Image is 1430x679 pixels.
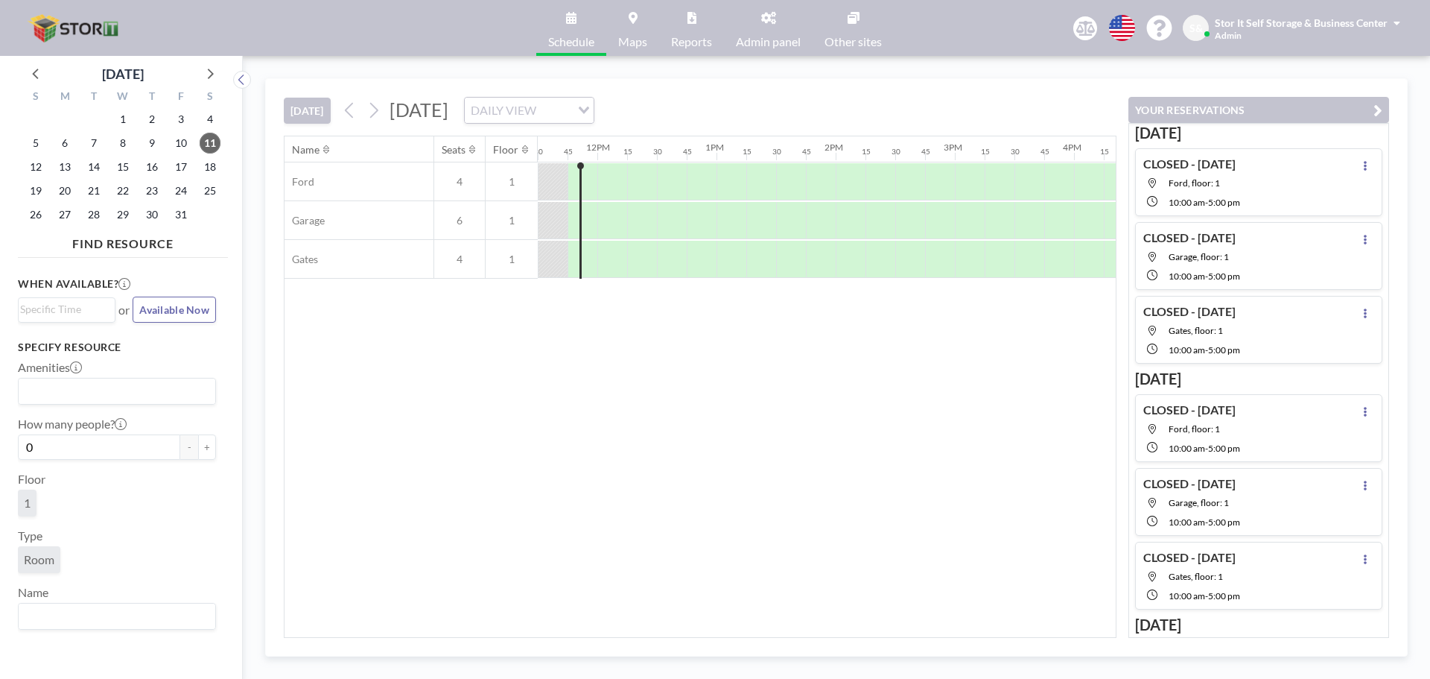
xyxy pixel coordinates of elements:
div: 15 [862,147,871,157]
h4: CLOSED - [DATE] [1143,550,1236,565]
span: Other sites [824,36,882,48]
div: 15 [623,147,632,157]
span: Sunday, October 5, 2025 [25,133,46,154]
span: Maps [618,36,647,48]
label: Name [18,585,48,600]
div: 1PM [705,142,724,153]
span: Thursday, October 9, 2025 [142,133,162,154]
span: - [1205,197,1208,208]
span: S& [1189,22,1203,35]
button: YOUR RESERVATIONS [1128,97,1389,123]
div: Search for option [465,98,594,123]
span: Garage [285,214,325,227]
span: Friday, October 10, 2025 [171,133,191,154]
span: [DATE] [390,98,448,121]
span: 5:00 PM [1208,590,1240,601]
span: Tuesday, October 28, 2025 [83,204,104,225]
h4: FIND RESOURCE [18,230,228,251]
label: Floor [18,472,45,487]
span: - [1205,443,1208,454]
span: - [1205,590,1208,601]
div: Search for option [19,379,215,404]
span: Saturday, October 18, 2025 [200,157,220,177]
div: 15 [743,147,751,157]
span: Ford [285,175,314,189]
span: 1 [486,175,538,189]
div: S [22,88,51,107]
button: Available Now [133,297,216,323]
div: 45 [564,147,573,157]
span: Garage, floor: 1 [1169,251,1229,262]
div: 45 [921,147,930,157]
span: Schedule [548,36,594,48]
span: 1 [486,214,538,227]
span: Friday, October 31, 2025 [171,204,191,225]
h3: [DATE] [1135,616,1382,634]
span: 10:00 AM [1169,590,1205,601]
div: 30 [534,147,543,157]
img: organization-logo [24,13,127,43]
span: Stor It Self Storage & Business Center [1215,16,1388,29]
h4: CLOSED - [DATE] [1143,402,1236,417]
span: Sunday, October 12, 2025 [25,157,46,177]
div: [DATE] [102,63,144,84]
input: Search for option [20,607,207,626]
span: Monday, October 20, 2025 [54,180,75,201]
div: Seats [442,143,465,157]
div: Name [292,143,320,157]
span: Admin [1215,30,1242,41]
span: - [1205,517,1208,528]
div: 30 [772,147,781,157]
span: 5:00 PM [1208,271,1240,282]
h4: CLOSED - [DATE] [1143,304,1236,319]
span: Sunday, October 26, 2025 [25,204,46,225]
span: Gates, floor: 1 [1169,571,1223,582]
span: Garage, floor: 1 [1169,497,1229,508]
span: - [1205,344,1208,356]
label: How many people? [18,417,127,432]
span: 1 [24,496,31,510]
div: Floor [493,143,518,157]
span: Gates, floor: 1 [1169,325,1223,336]
span: Saturday, October 11, 2025 [200,133,220,154]
div: 12PM [586,142,610,153]
div: 30 [1011,147,1020,157]
span: Friday, October 17, 2025 [171,157,191,177]
span: 5:00 PM [1208,517,1240,528]
div: M [51,88,80,107]
span: Thursday, October 2, 2025 [142,109,162,130]
span: 10:00 AM [1169,517,1205,528]
span: DAILY VIEW [468,101,539,120]
span: 5:00 PM [1208,443,1240,454]
span: 10:00 AM [1169,197,1205,208]
div: 45 [683,147,692,157]
span: 4 [434,253,485,266]
div: 15 [1100,147,1109,157]
button: [DATE] [284,98,331,124]
span: Monday, October 6, 2025 [54,133,75,154]
div: T [137,88,166,107]
h4: CLOSED - [DATE] [1143,230,1236,245]
div: 15 [981,147,990,157]
div: S [195,88,224,107]
div: 30 [892,147,900,157]
span: Tuesday, October 21, 2025 [83,180,104,201]
span: Ford, floor: 1 [1169,423,1220,435]
h4: CLOSED - [DATE] [1143,157,1236,171]
span: Wednesday, October 1, 2025 [112,109,133,130]
span: Sunday, October 19, 2025 [25,180,46,201]
span: Wednesday, October 8, 2025 [112,133,133,154]
div: W [109,88,138,107]
span: Admin panel [736,36,801,48]
span: 10:00 AM [1169,344,1205,356]
span: Wednesday, October 15, 2025 [112,157,133,177]
button: - [180,435,198,460]
label: Amenities [18,360,82,375]
span: 1 [486,253,538,266]
label: Type [18,528,42,543]
span: Thursday, October 23, 2025 [142,180,162,201]
span: Room [24,552,54,566]
div: 3PM [944,142,962,153]
div: 30 [653,147,662,157]
h3: [DATE] [1135,124,1382,142]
